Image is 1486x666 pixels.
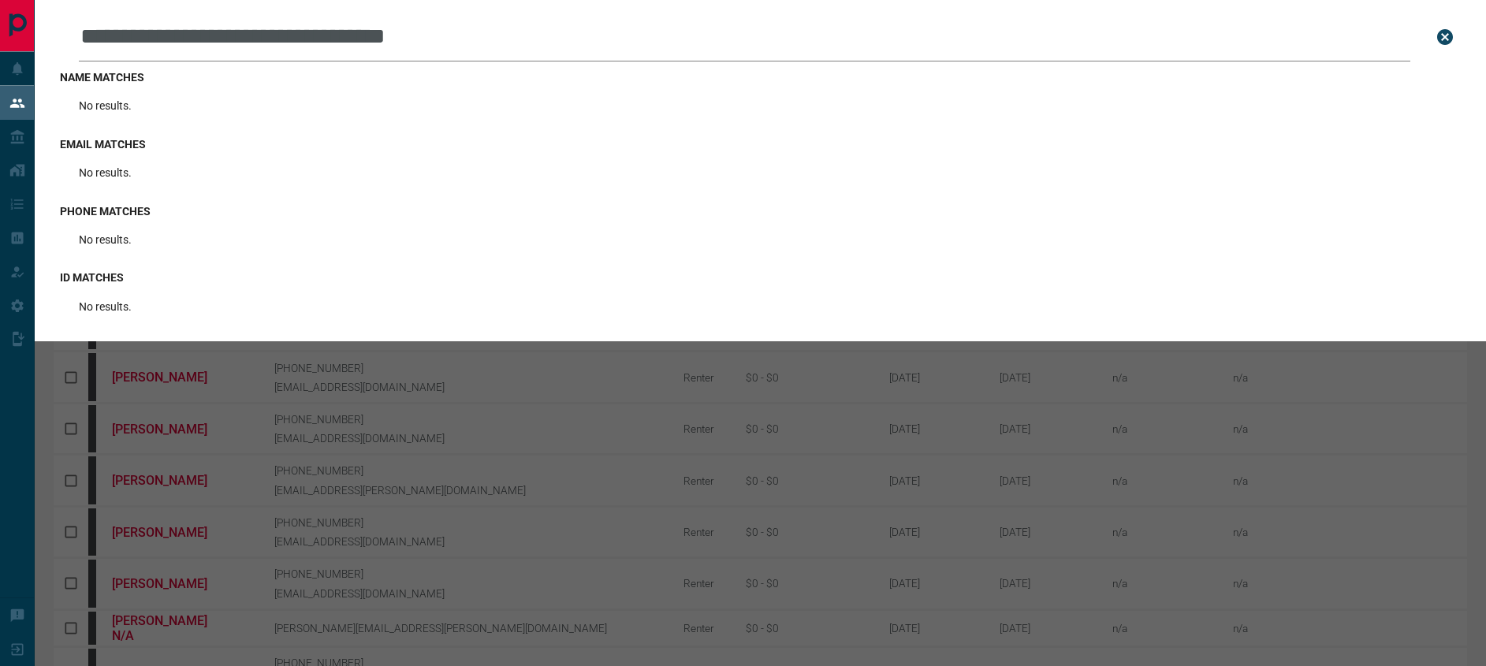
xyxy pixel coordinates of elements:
[60,271,1461,284] h3: id matches
[79,233,132,246] p: No results.
[79,300,132,313] p: No results.
[79,166,132,179] p: No results.
[60,71,1461,84] h3: name matches
[1429,21,1461,53] button: close search bar
[79,99,132,112] p: No results.
[60,205,1461,218] h3: phone matches
[60,138,1461,151] h3: email matches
